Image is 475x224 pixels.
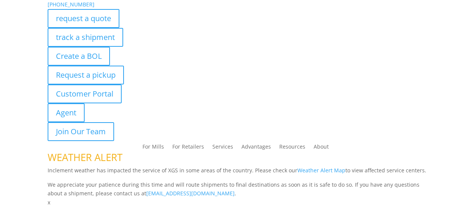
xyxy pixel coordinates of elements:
p: Inclement weather has impacted the service of XGS in some areas of the country. Please check our ... [48,166,428,180]
a: Create a BOL [48,47,110,66]
a: track a shipment [48,28,123,47]
a: Join Our Team [48,122,114,141]
a: For Mills [142,144,164,152]
a: request a quote [48,9,119,28]
a: For Retailers [172,144,204,152]
p: x [48,198,428,207]
a: [PHONE_NUMBER] [48,1,94,8]
b: Visibility, transparency, and control for your entire supply chain. [48,208,216,215]
a: Request a pickup [48,66,124,84]
span: WEATHER ALERT [48,150,122,164]
a: Services [212,144,233,152]
a: Customer Portal [48,84,122,103]
a: Weather Alert Map [297,167,345,174]
a: [EMAIL_ADDRESS][DOMAIN_NAME] [146,190,235,197]
a: Resources [279,144,305,152]
p: We appreciate your patience during this time and will route shipments to final destinations as so... [48,180,428,198]
a: Agent [48,103,85,122]
a: Advantages [241,144,271,152]
a: About [314,144,329,152]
